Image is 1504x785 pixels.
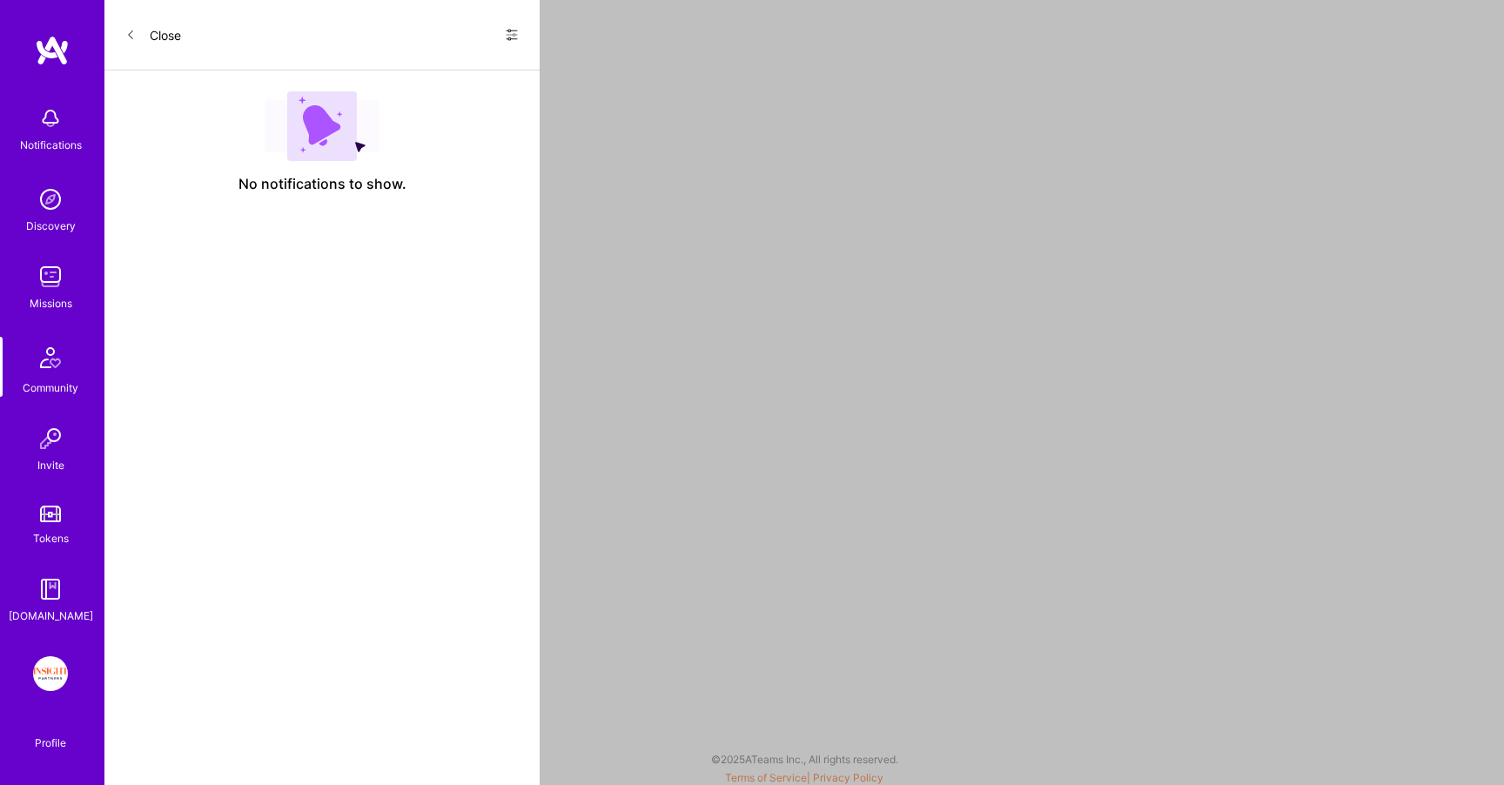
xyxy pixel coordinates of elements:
[29,656,72,691] a: Insight Partners: Data & AI - Sourcing
[30,337,71,379] img: Community
[23,379,78,397] div: Community
[35,35,70,66] img: logo
[33,656,68,691] img: Insight Partners: Data & AI - Sourcing
[40,506,61,522] img: tokens
[238,175,406,193] span: No notifications to show.
[26,217,76,235] div: Discovery
[33,572,68,607] img: guide book
[33,101,68,136] img: bell
[35,734,66,750] div: Profile
[29,715,72,750] a: Profile
[33,421,68,456] img: Invite
[9,607,93,625] div: [DOMAIN_NAME]
[33,182,68,217] img: discovery
[33,529,69,547] div: Tokens
[125,21,181,49] button: Close
[37,456,64,474] div: Invite
[20,136,82,154] div: Notifications
[265,91,379,161] img: empty
[33,259,68,294] img: teamwork
[30,294,72,312] div: Missions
